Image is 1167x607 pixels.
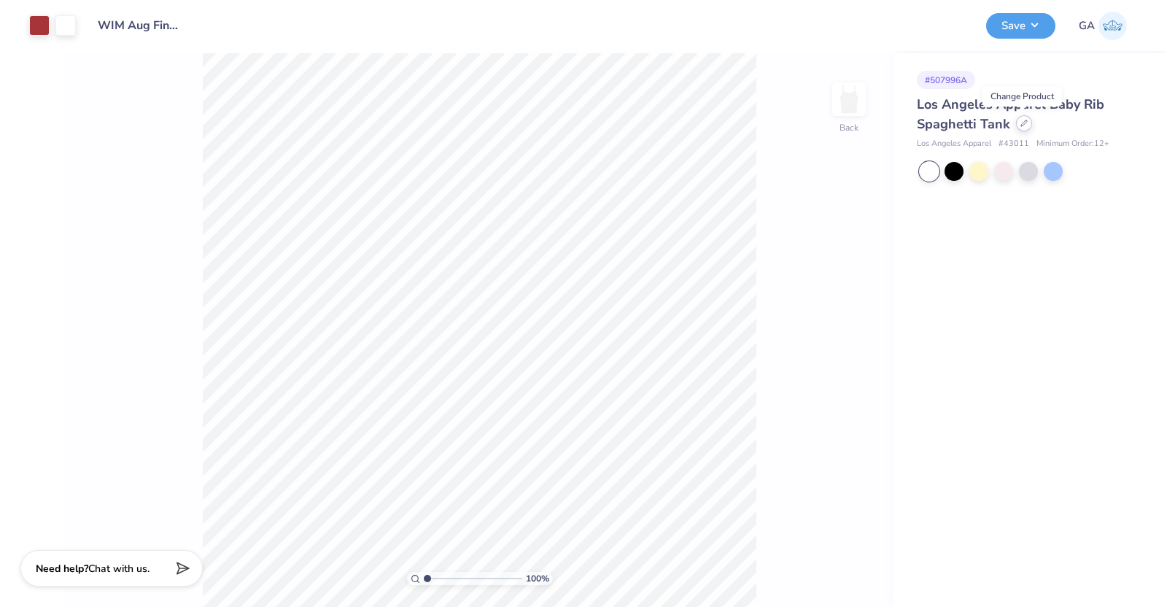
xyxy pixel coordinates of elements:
[87,11,194,40] input: Untitled Design
[88,562,150,576] span: Chat with us.
[1036,138,1109,150] span: Minimum Order: 12 +
[917,71,975,89] div: # 507996A
[982,86,1062,107] div: Change Product
[986,13,1055,39] button: Save
[999,138,1029,150] span: # 43011
[1079,12,1127,40] a: GA
[917,138,991,150] span: Los Angeles Apparel
[526,572,549,585] span: 100 %
[1098,12,1127,40] img: Gaurisha Aggarwal
[917,96,1104,133] span: Los Angeles Apparel Baby Rib Spaghetti Tank
[36,562,88,576] strong: Need help?
[1079,18,1095,34] span: GA
[840,121,858,134] div: Back
[834,85,864,114] img: Back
